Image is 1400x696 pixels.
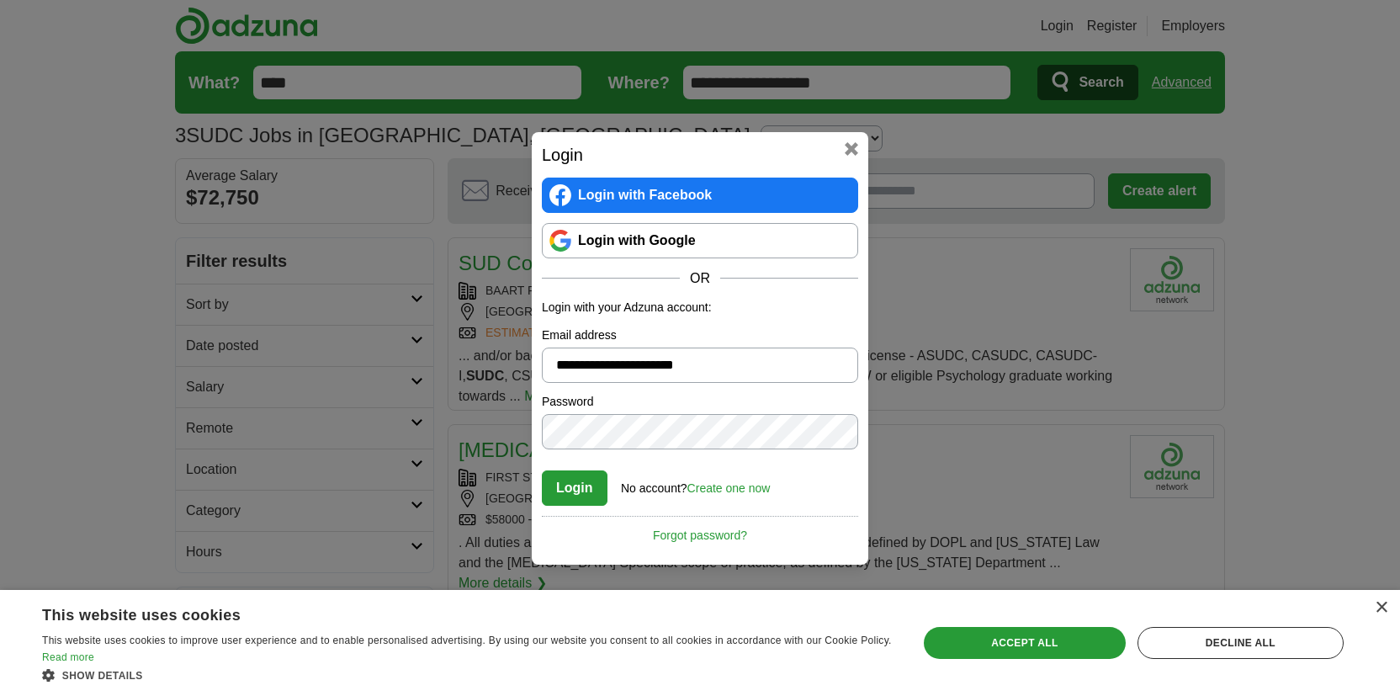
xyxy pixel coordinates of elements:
[42,635,892,646] span: This website uses cookies to improve user experience and to enable personalised advertising. By u...
[542,142,858,167] h2: Login
[621,470,770,497] div: No account?
[42,600,850,625] div: This website uses cookies
[680,268,720,289] span: OR
[1375,602,1387,614] div: Close
[924,627,1126,659] div: Accept all
[542,299,858,316] p: Login with your Adzuna account:
[1137,627,1344,659] div: Decline all
[542,393,858,411] label: Password
[542,178,858,213] a: Login with Facebook
[42,651,94,663] a: Read more, opens a new window
[542,223,858,258] a: Login with Google
[42,667,892,683] div: Show details
[687,481,771,495] a: Create one now
[542,327,858,344] label: Email address
[542,516,858,545] a: Forgot password?
[542,470,607,506] button: Login
[62,670,143,682] span: Show details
